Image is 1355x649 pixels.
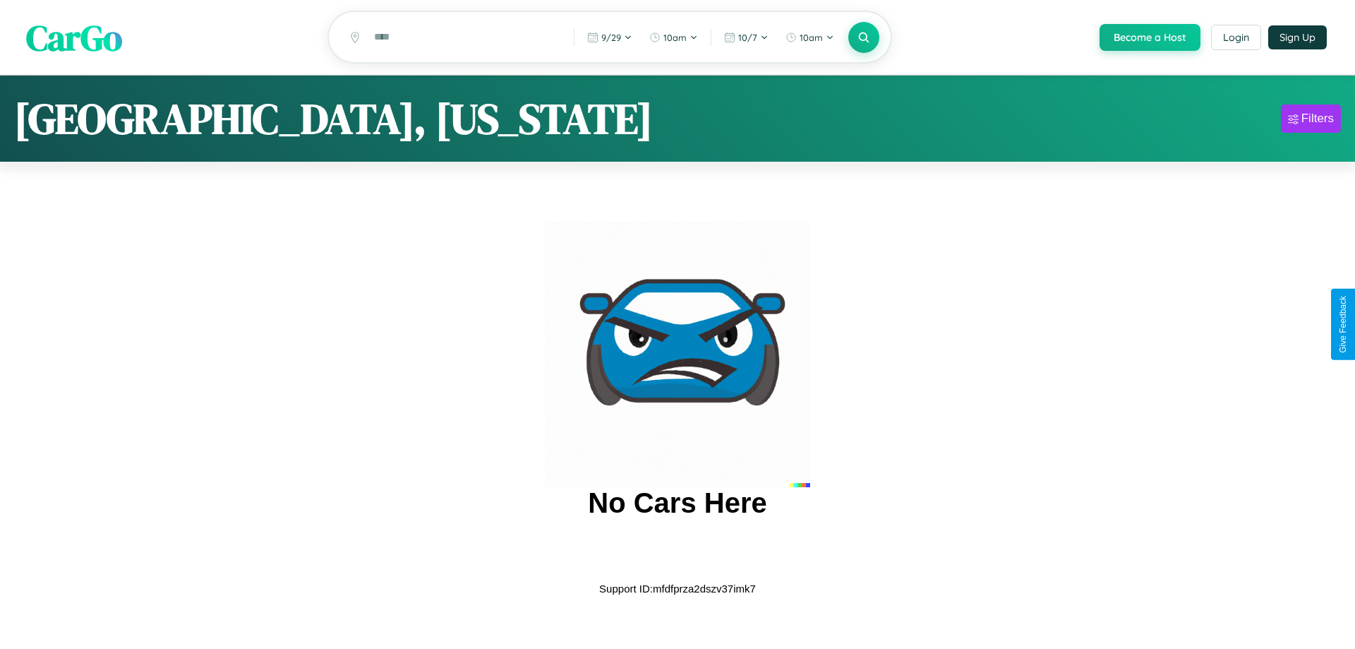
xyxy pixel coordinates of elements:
span: CarGo [26,13,122,61]
button: Sign Up [1268,25,1327,49]
span: 9 / 29 [601,32,621,43]
img: car [545,222,810,487]
button: Filters [1281,105,1341,133]
button: Become a Host [1100,24,1200,51]
button: Login [1211,25,1261,50]
span: 10 / 7 [738,32,757,43]
span: 10am [800,32,823,43]
div: Give Feedback [1338,296,1348,353]
button: 9/29 [580,26,639,49]
button: 10am [642,26,705,49]
h2: No Cars Here [588,487,766,519]
button: 10/7 [717,26,776,49]
div: Filters [1301,112,1334,126]
h1: [GEOGRAPHIC_DATA], [US_STATE] [14,90,653,148]
span: 10am [663,32,687,43]
p: Support ID: mfdfprza2dszv37imk7 [599,579,756,598]
button: 10am [778,26,841,49]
